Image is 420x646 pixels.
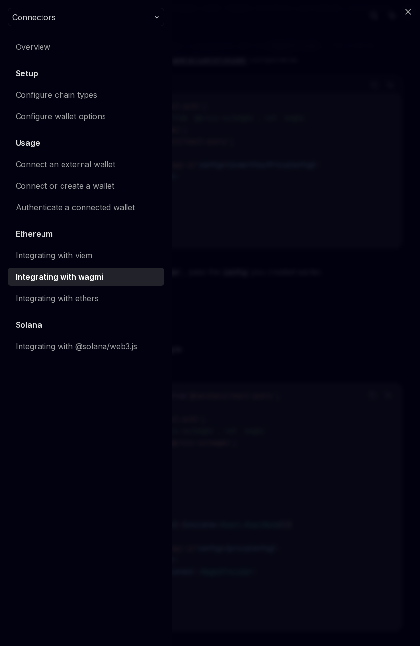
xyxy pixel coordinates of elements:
[16,158,115,170] div: Connect an external wallet
[8,38,164,56] a: Overview
[8,177,164,195] a: Connect or create a wallet
[8,290,164,307] a: Integrating with ethers
[16,292,99,304] div: Integrating with ethers
[16,271,103,283] div: Integrating with wagmi
[16,319,42,331] h5: Solana
[16,89,97,101] div: Configure chain types
[16,228,53,240] h5: Ethereum
[16,67,38,79] h5: Setup
[12,11,56,23] span: Connectors
[8,156,164,173] a: Connect an external wallet
[16,180,114,192] div: Connect or create a wallet
[8,8,164,26] button: Connectors
[16,340,137,352] div: Integrating with @solana/web3.js
[8,337,164,355] a: Integrating with @solana/web3.js
[16,111,106,122] div: Configure wallet options
[8,86,164,104] a: Configure chain types
[8,199,164,216] a: Authenticate a connected wallet
[8,246,164,264] a: Integrating with viem
[8,108,164,125] a: Configure wallet options
[16,201,135,213] div: Authenticate a connected wallet
[16,41,50,53] div: Overview
[8,268,164,286] a: Integrating with wagmi
[16,137,40,149] h5: Usage
[16,249,92,261] div: Integrating with viem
